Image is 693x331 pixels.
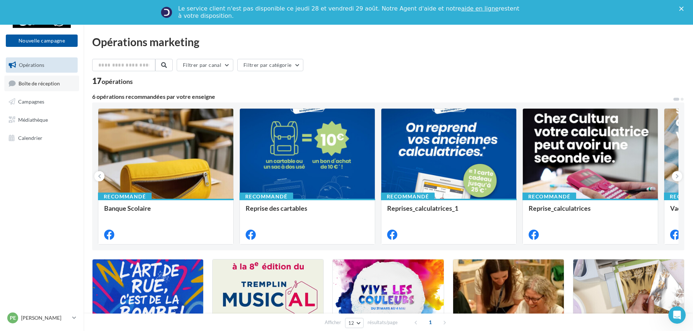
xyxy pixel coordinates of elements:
[4,94,79,109] a: Campagnes
[239,193,293,201] div: Recommandé
[246,204,307,212] span: Reprise des cartables
[522,193,576,201] div: Recommandé
[92,36,684,47] div: Opérations marketing
[18,98,44,105] span: Campagnes
[98,193,152,201] div: Recommandé
[461,5,499,12] a: aide en ligne
[325,319,341,326] span: Afficher
[19,80,60,86] span: Boîte de réception
[18,117,48,123] span: Médiathèque
[668,306,686,324] iframe: Intercom live chat
[102,78,133,85] div: opérations
[161,7,172,18] img: Profile image for Service-Client
[368,319,398,326] span: résultats/page
[178,5,521,20] div: Le service client n'est pas disponible ce jeudi 28 et vendredi 29 août. Notre Agent d'aide et not...
[425,316,436,328] span: 1
[345,318,364,328] button: 12
[4,57,79,73] a: Opérations
[4,130,79,146] a: Calendrier
[381,193,435,201] div: Recommandé
[6,311,78,325] a: Pe [PERSON_NAME]
[104,204,151,212] span: Banque Scolaire
[4,112,79,128] a: Médiathèque
[177,59,233,71] button: Filtrer par canal
[679,7,686,11] div: Fermer
[387,204,458,212] span: Reprises_calculatrices_1
[19,62,44,68] span: Opérations
[4,76,79,91] a: Boîte de réception
[18,134,42,141] span: Calendrier
[6,35,78,47] button: Nouvelle campagne
[348,320,354,326] span: 12
[21,314,69,322] p: [PERSON_NAME]
[92,94,673,100] div: 6 opérations recommandées par votre enseigne
[92,77,133,85] div: 17
[10,314,16,322] span: Pe
[529,204,591,212] span: Reprise_calculatrices
[237,59,303,71] button: Filtrer par catégorie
